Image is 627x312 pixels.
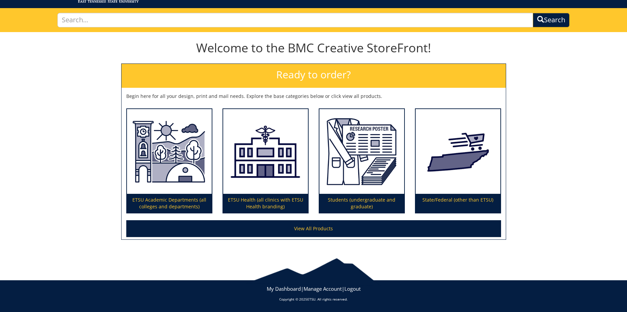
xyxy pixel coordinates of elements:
a: Manage Account [304,285,342,292]
p: ETSU Health (all clinics with ETSU Health branding) [223,194,308,213]
a: ETSU [307,297,315,302]
p: ETSU Academic Departments (all colleges and departments) [127,194,212,213]
a: ETSU Academic Departments (all colleges and departments) [127,109,212,213]
h1: Welcome to the BMC Creative StoreFront! [121,41,506,55]
img: ETSU Academic Departments (all colleges and departments) [127,109,212,194]
p: Students (undergraduate and graduate) [319,194,404,213]
p: State/Federal (other than ETSU) [416,194,500,213]
a: Logout [344,285,361,292]
a: View All Products [126,220,501,237]
a: State/Federal (other than ETSU) [416,109,500,213]
button: Search [533,13,570,27]
input: Search... [57,13,533,27]
img: Students (undergraduate and graduate) [319,109,404,194]
img: State/Federal (other than ETSU) [416,109,500,194]
p: Begin here for all your design, print and mail needs. Explore the base categories below or click ... [126,93,501,100]
h2: Ready to order? [122,64,506,88]
a: Students (undergraduate and graduate) [319,109,404,213]
img: ETSU Health (all clinics with ETSU Health branding) [223,109,308,194]
a: My Dashboard [267,285,301,292]
a: ETSU Health (all clinics with ETSU Health branding) [223,109,308,213]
